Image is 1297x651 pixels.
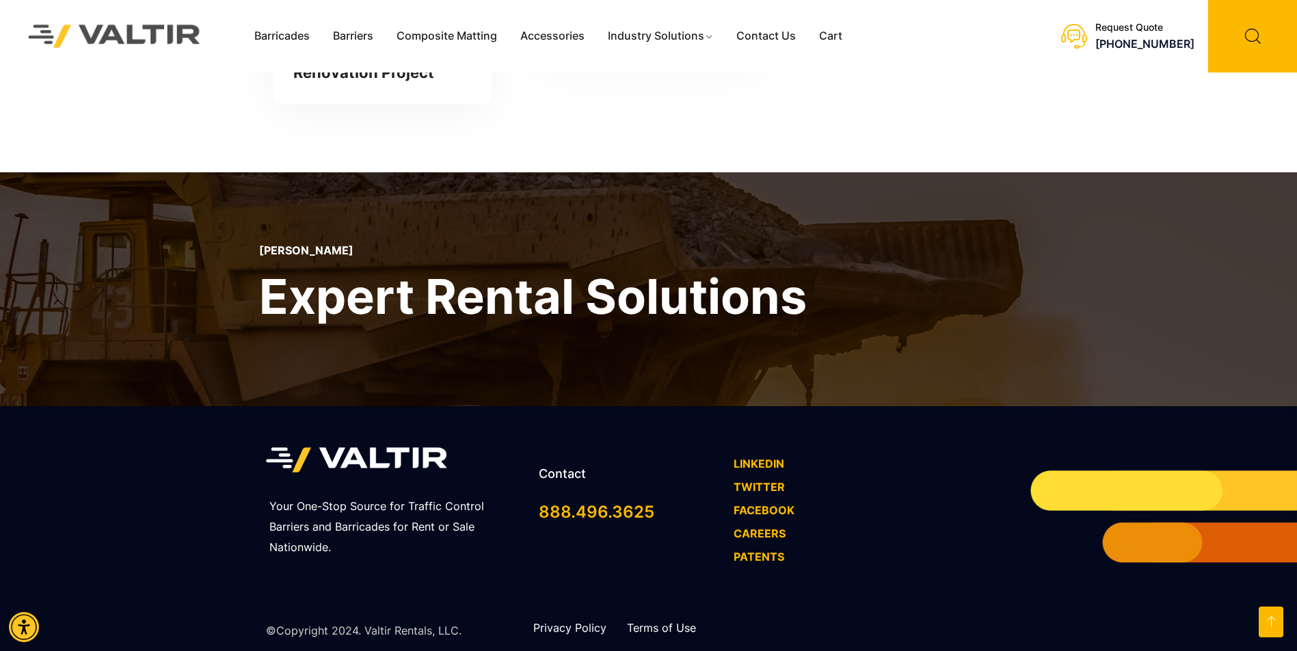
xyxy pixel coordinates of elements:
a: call (888) 496-3625 [1095,37,1194,51]
a: call 888.496.3625 [539,502,654,522]
a: Accessories [509,26,596,46]
h2: Expert Rental Solutions [259,265,807,328]
img: Valtir Rentals [10,7,219,66]
a: Privacy Policy [533,621,606,635]
a: Contact Us [725,26,807,46]
a: Cart [807,26,854,46]
a: Terms of Use [627,621,696,635]
p: Your One-Stop Source for Traffic Control Barriers and Barricades for Rent or Sale Nationwide. [269,496,522,558]
a: Barriers [321,26,385,46]
a: FACEBOOK - open in a new tab [734,503,794,517]
a: TWITTER - open in a new tab [734,480,785,494]
a: Composite Matting [385,26,509,46]
h2: Contact [539,466,720,481]
a: Industry Solutions [596,26,725,46]
div: Request Quote [1095,22,1194,34]
a: PATENTS [734,550,784,563]
img: Valtir Rentals [266,440,447,479]
a: LINKEDIN - open in a new tab [734,457,784,470]
p: ©Copyright 2024. Valtir Rentals, LLC. [266,621,462,641]
div: Accessibility Menu [9,612,39,642]
a: CAREERS [734,527,786,540]
p: [PERSON_NAME] [259,244,807,257]
a: Barricades [243,26,321,46]
a: Open this option [1259,607,1283,637]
